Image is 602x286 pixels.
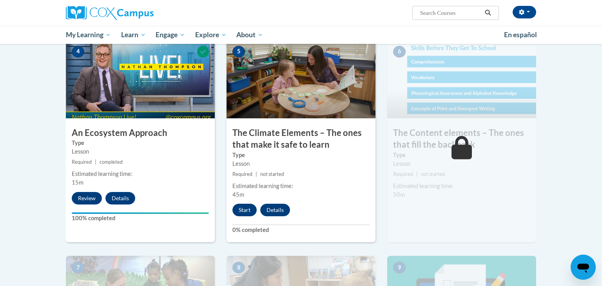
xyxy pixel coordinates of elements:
span: 45m [232,191,244,198]
span: | [95,159,96,165]
span: not started [421,171,445,177]
a: My Learning [61,26,116,44]
a: Explore [190,26,232,44]
div: Your progress [72,212,209,214]
div: Lesson [232,159,370,168]
h3: An Ecosystem Approach [66,127,215,139]
span: En español [504,31,537,39]
span: not started [260,171,284,177]
span: 7 [72,262,84,273]
div: Lesson [72,147,209,156]
img: Course Image [66,40,215,118]
span: 9 [393,262,406,273]
span: 6 [393,46,406,58]
span: | [256,171,257,177]
img: Cox Campus [66,6,154,20]
h3: The Content elements – The ones that fill the backpack [387,127,536,151]
div: Estimated learning time: [232,182,370,190]
a: Cox Campus [66,6,215,20]
span: Required [393,171,413,177]
span: Engage [156,30,185,40]
label: 100% completed [72,214,209,223]
span: Explore [195,30,227,40]
span: 50m [393,191,405,198]
label: Type [72,139,209,147]
a: Learn [116,26,151,44]
iframe: Button to launch messaging window, conversation in progress [571,255,596,280]
span: Required [72,159,92,165]
label: Type [232,151,370,159]
span: 8 [232,262,245,273]
span: completed [100,159,123,165]
span: Learn [121,30,146,40]
label: 0% completed [232,226,370,234]
button: Details [105,192,135,205]
span: 4 [72,46,84,58]
a: Engage [150,26,190,44]
h3: The Climate Elements – The ones that make it safe to learn [227,127,375,151]
span: About [236,30,263,40]
span: Required [232,171,252,177]
span: 15m [72,179,83,186]
div: Lesson [393,159,530,168]
span: 5 [232,46,245,58]
button: Search [482,8,494,18]
span: My Learning [66,30,111,40]
div: Estimated learning time: [72,170,209,178]
img: Course Image [227,40,375,118]
input: Search Courses [419,8,482,18]
img: Course Image [387,40,536,118]
span: | [416,171,418,177]
div: Main menu [54,26,548,44]
button: Details [260,204,290,216]
button: Account Settings [513,6,536,18]
div: Estimated learning time: [393,182,530,190]
a: En español [499,27,542,43]
button: Review [72,192,102,205]
label: Type [393,151,530,159]
button: Start [232,204,257,216]
a: About [232,26,268,44]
